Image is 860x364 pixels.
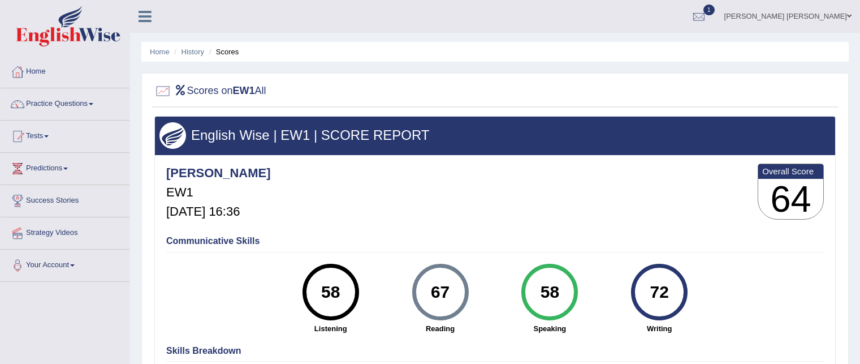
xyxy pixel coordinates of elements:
[166,166,271,180] h4: [PERSON_NAME]
[1,121,129,149] a: Tests
[500,323,599,334] strong: Speaking
[1,250,129,278] a: Your Account
[181,48,204,56] a: History
[166,346,824,356] h4: Skills Breakdown
[1,88,129,117] a: Practice Questions
[166,236,824,246] h4: Communicative Skills
[703,5,715,15] span: 1
[639,268,680,316] div: 72
[762,166,819,176] b: Overall Score
[1,185,129,213] a: Success Stories
[154,83,266,100] h2: Scores on All
[233,85,255,96] b: EW1
[1,56,129,84] a: Home
[1,153,129,181] a: Predictions
[610,323,708,334] strong: Writing
[166,205,271,219] h5: [DATE] 16:36
[391,323,490,334] strong: Reading
[159,128,831,143] h3: English Wise | EW1 | SCORE REPORT
[310,268,351,316] div: 58
[206,46,239,57] li: Scores
[166,186,271,199] h5: EW1
[529,268,571,316] div: 58
[159,122,186,149] img: wings.png
[1,217,129,246] a: Strategy Videos
[758,179,823,220] h3: 64
[420,268,461,316] div: 67
[282,323,380,334] strong: Listening
[150,48,170,56] a: Home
